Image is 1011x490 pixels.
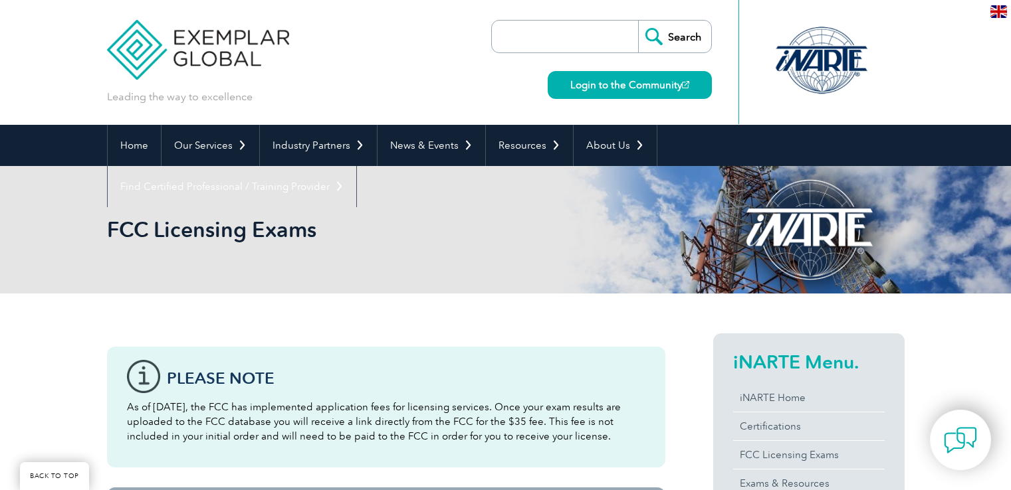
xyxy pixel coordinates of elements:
a: News & Events [378,125,485,166]
img: en [990,5,1007,18]
img: contact-chat.png [944,424,977,457]
a: Find Certified Professional / Training Provider [108,166,356,207]
h2: FCC Licensing Exams [107,219,665,240]
h3: Please note [167,370,645,386]
a: iNARTE Home [733,384,885,412]
a: Resources [486,125,573,166]
p: As of [DATE], the FCC has implemented application fees for licensing services. Once your exam res... [127,400,645,444]
a: Industry Partners [260,125,377,166]
a: About Us [574,125,657,166]
img: open_square.png [682,81,689,88]
p: Leading the way to excellence [107,90,253,104]
input: Search [638,21,711,52]
h2: iNARTE Menu. [733,351,885,372]
a: Login to the Community [548,71,712,99]
a: FCC Licensing Exams [733,441,885,469]
a: BACK TO TOP [20,462,89,490]
a: Our Services [162,125,259,166]
a: Certifications [733,412,885,440]
a: Home [108,125,161,166]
